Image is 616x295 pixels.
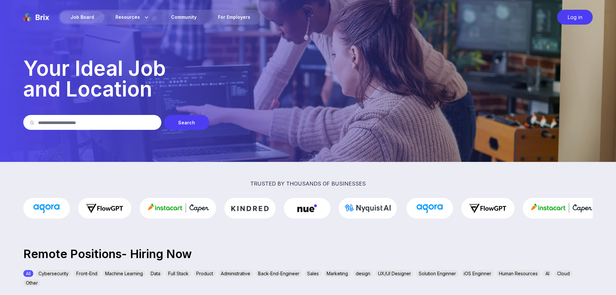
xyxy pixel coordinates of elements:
[74,270,100,277] div: Front-End
[103,270,146,277] div: Machine Learning
[23,270,33,277] div: All
[416,270,459,277] div: Solution Enginner
[557,10,593,25] div: Log in
[461,270,494,277] div: iOS Enginner
[166,270,191,277] div: Full Stack
[543,270,552,277] div: AI
[105,11,160,23] div: Resources
[36,270,71,277] div: Cybersecurity
[208,11,261,23] a: For Employers
[23,58,593,99] p: Your Ideal Job and Location
[375,270,414,277] div: UX/UI Designer
[353,270,373,277] div: design
[218,270,253,277] div: Administrative
[148,270,163,277] div: Data
[305,270,321,277] div: Sales
[554,10,593,25] a: Log in
[60,11,104,23] div: Job Board
[164,115,209,130] div: Search
[161,11,207,23] a: Community
[496,270,540,277] div: Human Resources
[255,270,302,277] div: Back-End-Engineer
[324,270,351,277] div: Marketing
[555,270,572,277] div: Cloud
[23,279,40,286] div: Other
[194,270,216,277] div: Product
